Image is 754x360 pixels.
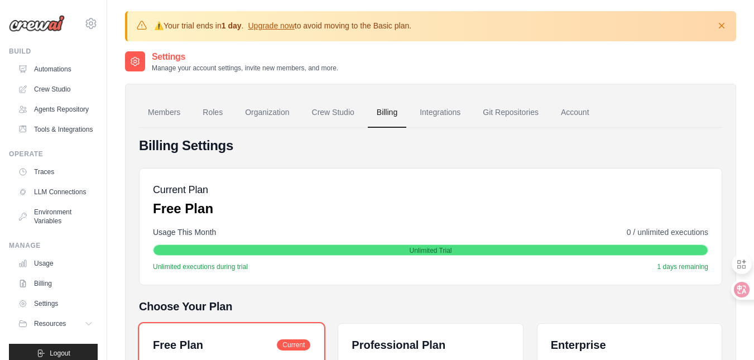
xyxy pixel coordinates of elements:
a: Organization [236,98,298,128]
button: Resources [13,315,98,333]
a: Integrations [411,98,469,128]
a: Billing [13,275,98,292]
h5: Choose Your Plan [139,299,722,314]
a: Roles [194,98,232,128]
h5: Current Plan [153,182,213,198]
div: Manage [9,241,98,250]
h6: Enterprise [551,337,708,353]
h6: Free Plan [153,337,203,353]
strong: ⚠️ [154,21,164,30]
a: Billing [368,98,406,128]
span: Usage This Month [153,227,216,238]
p: Your trial ends in . to avoid moving to the Basic plan. [154,20,411,31]
a: Tools & Integrations [13,121,98,138]
img: Logo [9,15,65,32]
a: Settings [13,295,98,313]
span: Resources [34,319,66,328]
span: Unlimited executions during trial [153,262,248,271]
span: 1 days remaining [657,262,708,271]
span: Logout [50,349,70,358]
h2: Settings [152,50,338,64]
div: Build [9,47,98,56]
a: Environment Variables [13,203,98,230]
a: Account [552,98,598,128]
h6: Professional Plan [352,337,445,353]
a: Upgrade now [248,21,294,30]
a: Automations [13,60,98,78]
a: Crew Studio [13,80,98,98]
a: Agents Repository [13,100,98,118]
p: Free Plan [153,200,213,218]
p: Manage your account settings, invite new members, and more. [152,64,338,73]
h4: Billing Settings [139,137,722,155]
a: Members [139,98,189,128]
a: Git Repositories [474,98,548,128]
span: 0 / unlimited executions [627,227,708,238]
span: Current [277,339,310,351]
a: Usage [13,255,98,272]
a: Crew Studio [303,98,363,128]
strong: 1 day [222,21,242,30]
span: Unlimited Trial [409,246,452,255]
a: LLM Connections [13,183,98,201]
a: Traces [13,163,98,181]
div: Operate [9,150,98,159]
